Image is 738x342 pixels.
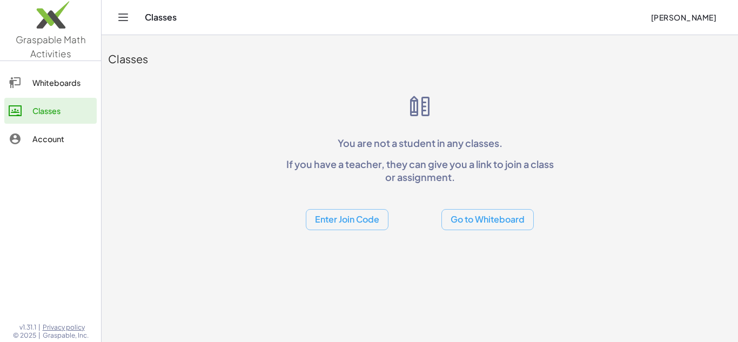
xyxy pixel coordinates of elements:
[4,70,97,96] a: Whiteboards
[281,158,558,183] p: If you have a teacher, they can give you a link to join a class or assignment.
[43,331,89,340] span: Graspable, Inc.
[115,9,132,26] button: Toggle navigation
[19,323,36,332] span: v1.31.1
[16,33,86,59] span: Graspable Math Activities
[281,137,558,149] p: You are not a student in any classes.
[4,126,97,152] a: Account
[32,104,92,117] div: Classes
[650,12,716,22] span: [PERSON_NAME]
[32,76,92,89] div: Whiteboards
[13,331,36,340] span: © 2025
[441,209,534,230] button: Go to Whiteboard
[38,323,41,332] span: |
[43,323,89,332] a: Privacy policy
[38,331,41,340] span: |
[306,209,388,230] button: Enter Join Code
[642,8,725,27] button: [PERSON_NAME]
[32,132,92,145] div: Account
[4,98,97,124] a: Classes
[108,51,732,66] div: Classes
